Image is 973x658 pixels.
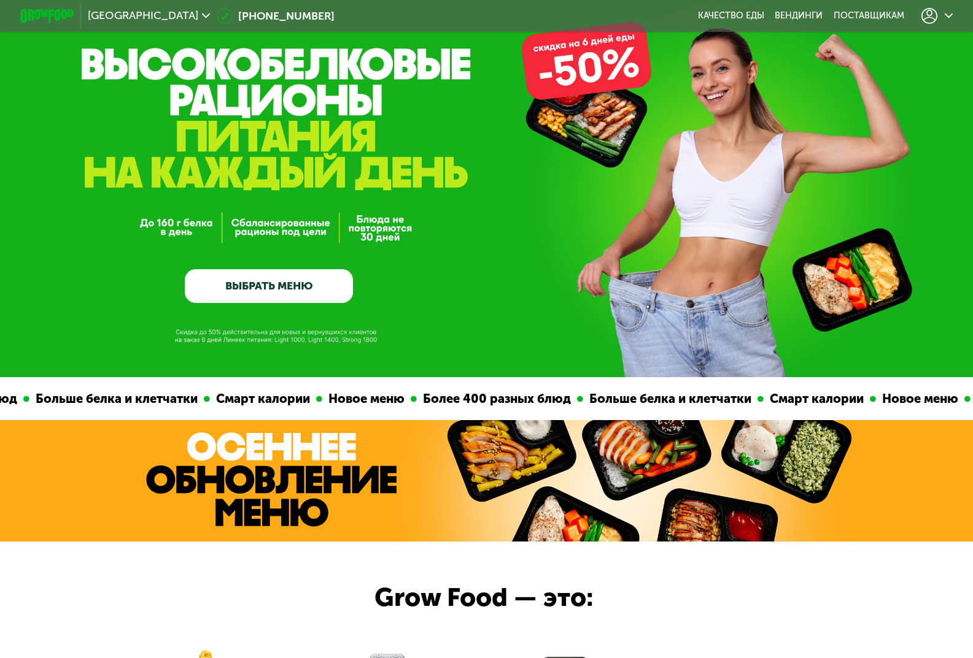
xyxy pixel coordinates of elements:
[185,269,353,303] a: ВЫБРАТЬ МЕНЮ
[409,389,570,408] div: Более 400 разных блюд
[756,389,863,408] div: Смарт калории
[88,10,198,21] span: [GEOGRAPHIC_DATA]
[315,389,403,408] div: Новое меню
[576,389,750,408] div: Больше белка и клетчатки
[217,8,335,24] a: [PHONE_NUMBER]
[775,10,823,21] a: Вендинги
[698,10,764,21] a: Качество еды
[834,10,904,21] div: поставщикам
[203,389,309,408] div: Смарт калории
[869,389,957,408] div: Новое меню
[374,578,632,617] div: Grow Food — это:
[22,389,196,408] div: Больше белка и клетчатки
